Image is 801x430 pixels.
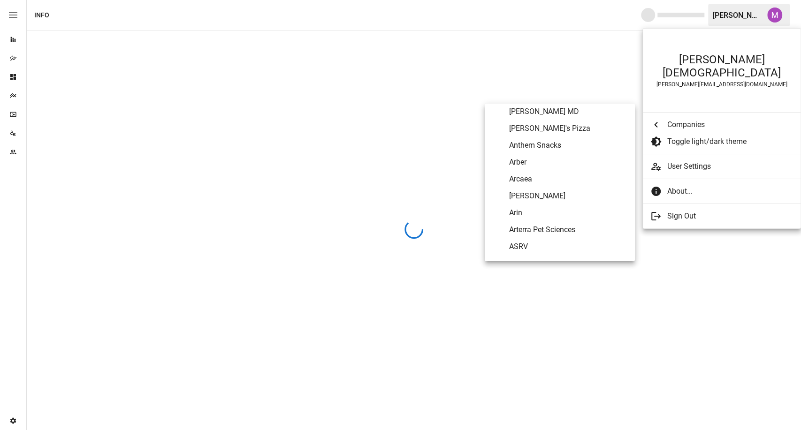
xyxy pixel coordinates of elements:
[667,186,786,197] span: About...
[667,119,786,130] span: Companies
[509,140,627,151] span: Anthem Snacks
[652,53,791,79] div: [PERSON_NAME][DEMOGRAPHIC_DATA]
[667,136,786,147] span: Toggle light/dark theme
[509,207,627,219] span: Arin
[509,241,627,252] span: ASRV
[509,106,627,117] span: [PERSON_NAME] MD
[509,174,627,185] span: Arcaea
[509,224,627,235] span: Arterra Pet Sciences
[509,123,627,134] span: [PERSON_NAME]'s Pizza
[509,190,627,202] span: [PERSON_NAME]
[652,81,791,88] div: [PERSON_NAME][EMAIL_ADDRESS][DOMAIN_NAME]
[667,211,786,222] span: Sign Out
[667,161,793,172] span: User Settings
[509,157,627,168] span: Arber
